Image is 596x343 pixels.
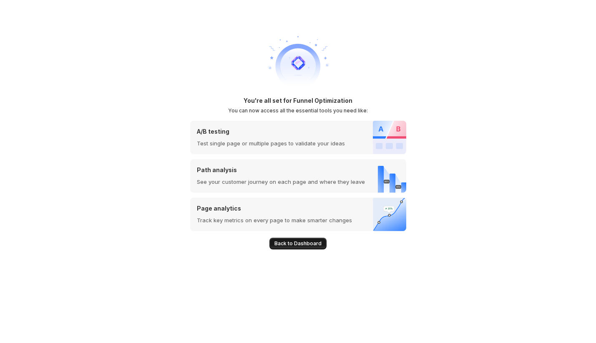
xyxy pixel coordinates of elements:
button: Back to Dashboard [269,238,327,249]
p: Test single page or multiple pages to validate your ideas [197,139,345,147]
img: Path analysis [369,159,406,193]
p: Path analysis [197,166,365,174]
img: Page analytics [373,198,406,231]
p: Page analytics [197,204,352,213]
img: A/B testing [373,121,406,154]
img: welcome [265,30,332,97]
span: Back to Dashboard [274,240,322,247]
h1: You're all set for Funnel Optimization [244,97,352,105]
p: Track key metrics on every page to make smarter changes [197,216,352,224]
h2: You can now access all the essential tools you need like: [228,107,368,114]
p: A/B testing [197,127,345,136]
p: See your customer journey on each page and where they leave [197,178,365,186]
